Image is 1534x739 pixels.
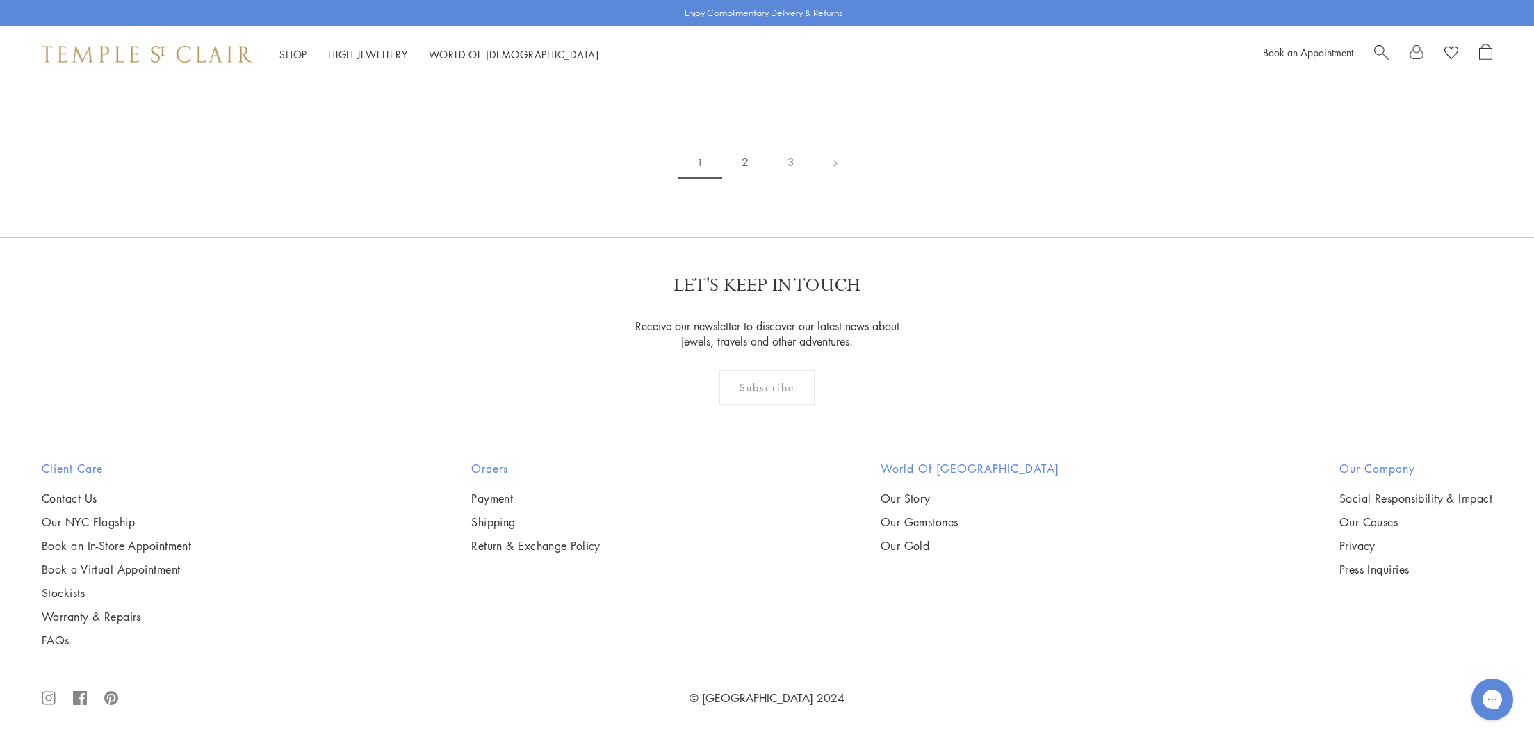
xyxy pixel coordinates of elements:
nav: Main navigation [279,46,599,63]
a: Open Shopping Bag [1479,44,1492,65]
a: Contact Us [42,491,191,506]
a: Our Story [881,491,1059,506]
a: Return & Exchange Policy [471,538,601,553]
a: Book an Appointment [1263,45,1353,59]
a: Our Causes [1339,514,1492,530]
a: Our Gemstones [881,514,1059,530]
p: Enjoy Complimentary Delivery & Returns [685,6,842,20]
a: View Wishlist [1444,44,1458,65]
a: 2 [722,143,768,181]
h2: Orders [471,460,601,477]
a: Next page [814,143,857,181]
a: Our NYC Flagship [42,514,191,530]
h2: Our Company [1339,460,1492,477]
div: Subscribe [719,370,815,405]
a: © [GEOGRAPHIC_DATA] 2024 [690,690,844,706]
a: Payment [471,491,601,506]
a: Shipping [471,514,601,530]
p: LET'S KEEP IN TOUCH [674,273,860,298]
a: Book a Virtual Appointment [42,562,191,577]
a: Book an In-Store Appointment [42,538,191,553]
a: Search [1374,44,1389,65]
span: 1 [678,147,722,179]
a: Privacy [1339,538,1492,553]
h2: World of [GEOGRAPHIC_DATA] [881,460,1059,477]
p: Receive our newsletter to discover our latest news about jewels, travels and other adventures. [626,318,908,349]
a: FAQs [42,633,191,648]
a: Social Responsibility & Impact [1339,491,1492,506]
iframe: Gorgias live chat messenger [1464,674,1520,725]
h2: Client Care [42,460,191,477]
a: Warranty & Repairs [42,609,191,624]
a: 3 [768,143,814,181]
a: Stockists [42,585,191,601]
img: Temple St. Clair [42,46,252,63]
a: World of [DEMOGRAPHIC_DATA]World of [DEMOGRAPHIC_DATA] [429,47,599,61]
a: Press Inquiries [1339,562,1492,577]
a: High JewelleryHigh Jewellery [328,47,408,61]
a: Our Gold [881,538,1059,553]
a: ShopShop [279,47,307,61]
